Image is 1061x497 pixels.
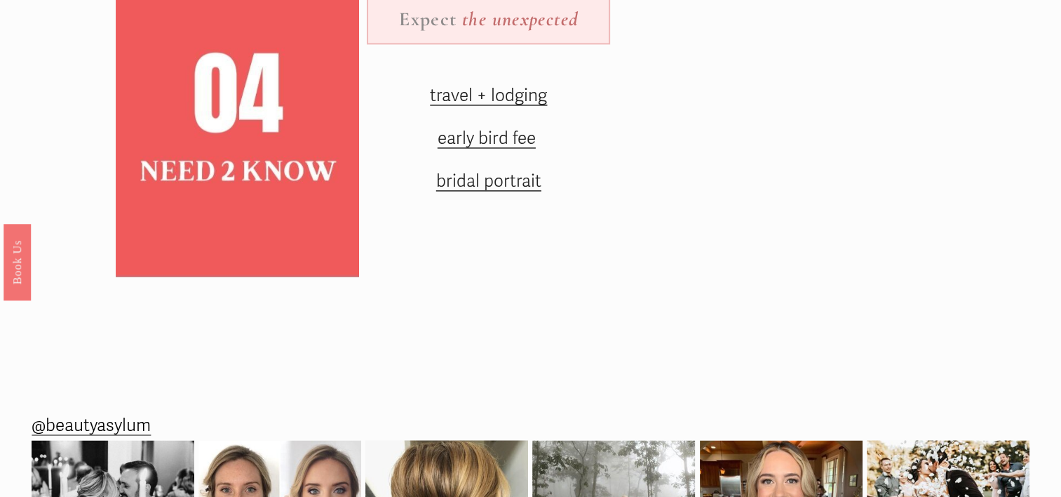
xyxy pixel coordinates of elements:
[430,85,547,106] a: travel + lodging
[399,7,457,31] strong: Expect
[4,224,31,300] a: Book Us
[462,7,578,31] em: the unexpected
[438,128,536,149] a: early bird fee
[436,171,541,192] a: bridal portrait
[32,411,151,442] a: @beautyasylum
